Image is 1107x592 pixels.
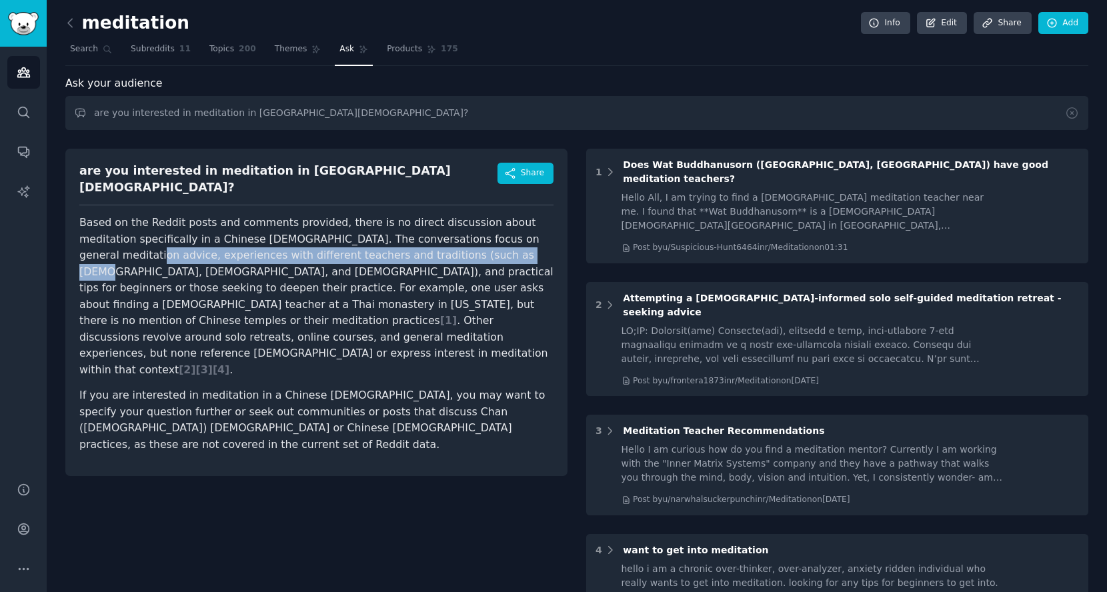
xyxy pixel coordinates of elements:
div: 4 [596,543,602,557]
div: are you interested in meditation in [GEOGRAPHIC_DATA][DEMOGRAPHIC_DATA]? [79,163,497,195]
span: Share [521,167,544,179]
span: Ask your audience [65,75,163,92]
h2: meditation [65,13,189,34]
a: Info [861,12,910,35]
a: Ask [335,39,373,66]
p: If you are interested in meditation in a Chinese [DEMOGRAPHIC_DATA], you may want to specify your... [79,387,553,453]
a: Products175 [382,39,462,66]
div: 3 [596,424,602,438]
div: 1 [596,165,602,179]
div: Post by u/frontera1873 in r/Meditation on [DATE] [633,375,819,387]
span: [ 1 ] [440,314,457,327]
div: LO;IP: Dolorsit(ame) Consecte(adi), elitsedd e temp, inci-utlabore 7-etd magnaaliqu enimadm ve q ... [622,324,1003,366]
a: Search [65,39,117,66]
input: Ask this audience a question... [65,96,1088,130]
span: 11 [179,43,191,55]
span: 200 [239,43,256,55]
button: Share [497,163,553,184]
div: Post by u/Suspicious-Hunt6464 in r/Meditation on 01:31 [633,242,848,254]
span: Themes [275,43,307,55]
span: 175 [441,43,458,55]
img: GummySearch logo [8,12,39,35]
a: Add [1038,12,1088,35]
span: [ 2 ] [179,363,195,376]
div: 2 [596,298,602,312]
div: Hello I am curious how do you find a meditation mentor? Currently I am working with the "Inner Ma... [622,443,1003,485]
span: Meditation Teacher Recommendations [623,425,824,436]
span: Subreddits [131,43,175,55]
span: [ 4 ] [213,363,229,376]
span: [ 3 ] [196,363,213,376]
span: want to get into meditation [623,545,768,555]
a: Themes [270,39,326,66]
a: Edit [917,12,967,35]
a: Share [974,12,1031,35]
span: Attempting a [DEMOGRAPHIC_DATA]-informed solo self-guided meditation retreat - seeking advice [623,293,1061,317]
a: Subreddits11 [126,39,195,66]
p: Based on the Reddit posts and comments provided, there is no direct discussion about meditation s... [79,215,553,378]
div: Post by u/narwhalsuckerpunch in r/Meditation on [DATE] [633,494,850,506]
div: Hello All, I am trying to find a [DEMOGRAPHIC_DATA] meditation teacher near me. I found that **Wa... [622,191,1003,233]
span: Products [387,43,422,55]
span: Topics [209,43,234,55]
span: Search [70,43,98,55]
span: Does Wat Buddhanusorn ([GEOGRAPHIC_DATA], [GEOGRAPHIC_DATA]) have good meditation teachers? [623,159,1048,184]
a: Topics200 [205,39,261,66]
span: Ask [339,43,354,55]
